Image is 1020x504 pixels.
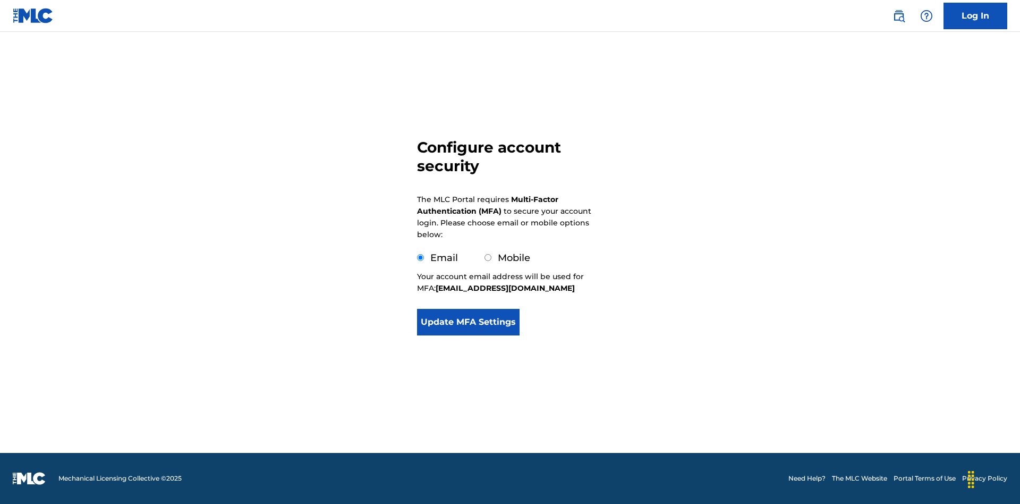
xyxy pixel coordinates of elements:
[832,474,887,483] a: The MLC Website
[58,474,182,483] span: Mechanical Licensing Collective © 2025
[417,309,520,335] button: Update MFA Settings
[13,472,46,485] img: logo
[417,271,603,294] p: Your account email address will be used for MFA:
[916,5,937,27] div: Help
[417,194,591,240] p: The MLC Portal requires to secure your account login. Please choose email or mobile options below:
[943,3,1007,29] a: Log In
[920,10,933,22] img: help
[894,474,956,483] a: Portal Terms of Use
[498,252,530,264] label: Mobile
[963,464,980,495] div: Drag
[962,474,1007,483] a: Privacy Policy
[417,138,603,175] h3: Configure account security
[13,8,54,23] img: MLC Logo
[430,252,458,264] label: Email
[892,10,905,22] img: search
[888,5,909,27] a: Public Search
[436,283,575,293] strong: [EMAIL_ADDRESS][DOMAIN_NAME]
[788,474,826,483] a: Need Help?
[967,453,1020,504] iframe: Chat Widget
